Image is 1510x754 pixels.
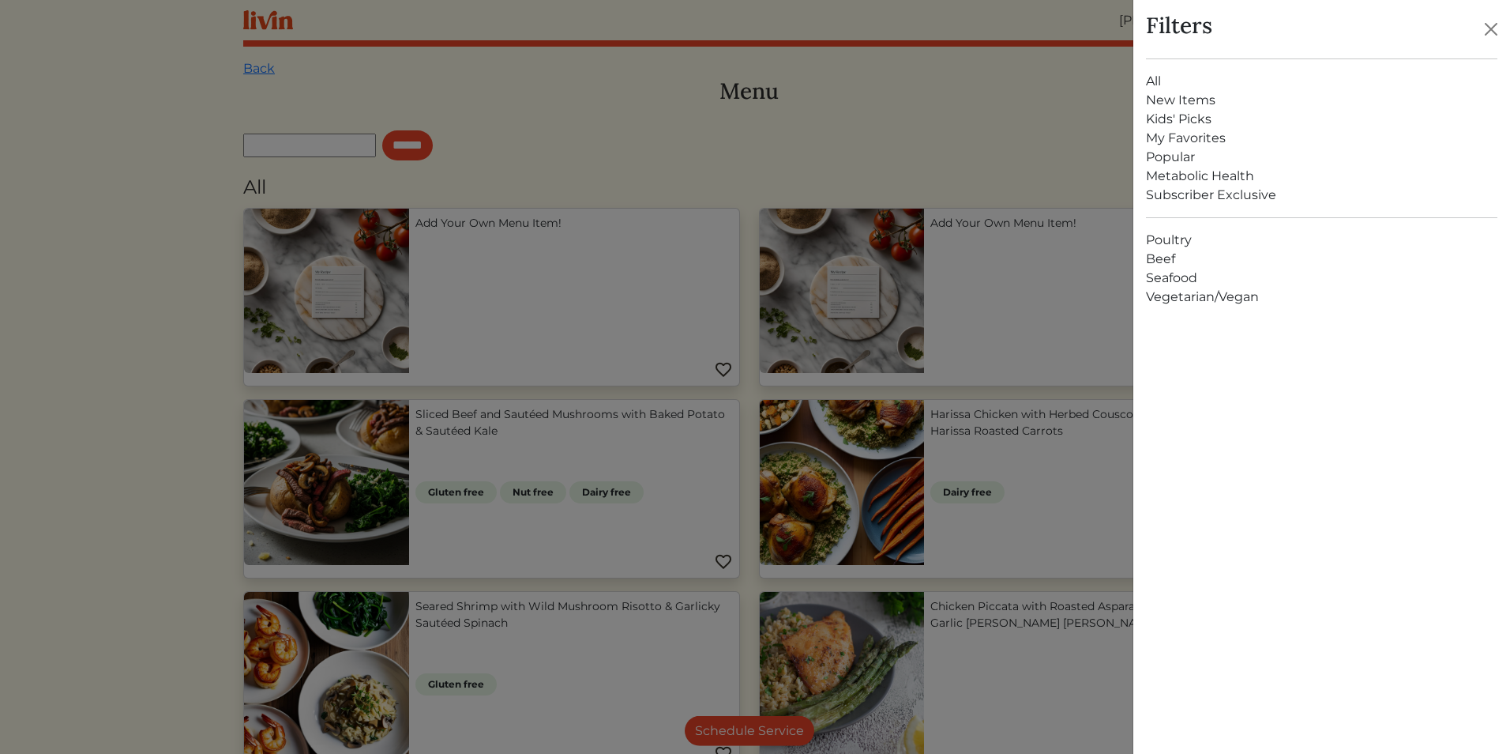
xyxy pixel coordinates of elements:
[1146,129,1497,148] a: My Favorites
[1146,13,1212,40] h3: Filters
[1146,72,1497,91] a: All
[1146,250,1497,269] a: Beef
[1146,231,1497,250] a: Poultry
[1146,110,1497,129] a: Kids' Picks
[1146,148,1497,167] a: Popular
[1478,17,1504,42] button: Close
[1146,288,1497,307] a: Vegetarian/Vegan
[1146,269,1497,288] a: Seafood
[1146,186,1497,205] a: Subscriber Exclusive
[1146,167,1497,186] a: Metabolic Health
[1146,91,1497,110] a: New Items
